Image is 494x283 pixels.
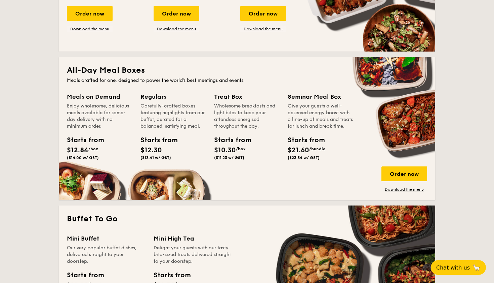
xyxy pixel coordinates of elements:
div: Starts from [67,270,104,280]
span: $10.30 [214,146,236,154]
div: Starts from [214,135,244,145]
span: ($13.41 w/ GST) [140,155,171,160]
div: Meals on Demand [67,92,132,101]
div: Regulars [140,92,206,101]
span: 🦙 [472,264,481,272]
div: Carefully-crafted boxes featuring highlights from our buffet, curated for a balanced, satisfying ... [140,103,206,130]
span: $12.84 [67,146,88,154]
div: Order now [240,6,286,21]
div: Starts from [288,135,318,145]
div: Our very popular buffet dishes, delivered straight to your doorstep. [67,245,146,265]
div: Order now [381,166,427,181]
button: Chat with us🦙 [431,260,486,275]
a: Download the menu [240,26,286,32]
div: Starts from [67,135,97,145]
h2: Buffet To Go [67,214,427,224]
a: Download the menu [67,26,113,32]
div: Seminar Meal Box [288,92,353,101]
span: /box [88,147,98,151]
div: Mini High Tea [154,234,232,243]
div: Enjoy wholesome, delicious meals available for same-day delivery with no minimum order. [67,103,132,130]
h2: All-Day Meal Boxes [67,65,427,76]
span: ($14.00 w/ GST) [67,155,99,160]
span: ($23.54 w/ GST) [288,155,320,160]
div: Delight your guests with our tasty bite-sized treats delivered straight to your doorstep. [154,245,232,265]
div: Order now [154,6,199,21]
a: Download the menu [381,187,427,192]
span: Chat with us [436,264,470,271]
div: Starts from [140,135,171,145]
span: /bundle [309,147,325,151]
div: Order now [67,6,113,21]
div: Starts from [154,270,190,280]
span: /box [236,147,246,151]
span: $12.30 [140,146,162,154]
span: $21.60 [288,146,309,154]
a: Download the menu [154,26,199,32]
span: ($11.23 w/ GST) [214,155,244,160]
div: Wholesome breakfasts and light bites to keep your attendees energised throughout the day. [214,103,280,130]
div: Mini Buffet [67,234,146,243]
div: Meals crafted for one, designed to power the world's best meetings and events. [67,77,427,84]
div: Give your guests a well-deserved energy boost with a line-up of meals and treats for lunch and br... [288,103,353,130]
div: Treat Box [214,92,280,101]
